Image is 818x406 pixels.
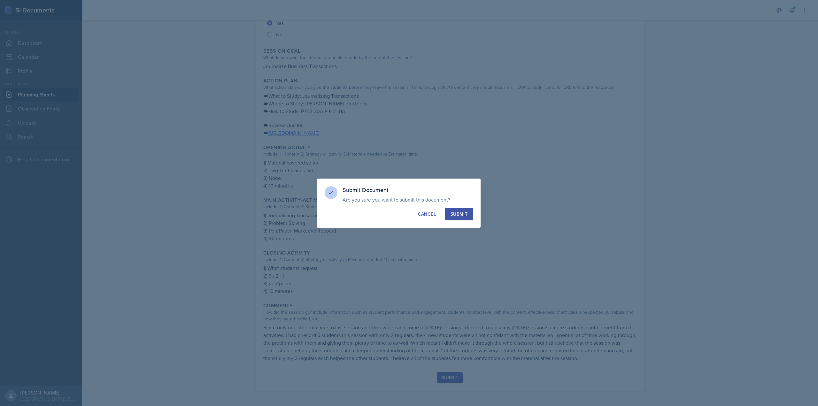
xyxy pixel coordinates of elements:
h3: Submit Document [343,186,473,194]
p: Are you sure you want to submit this document? [343,196,473,203]
button: Submit [445,208,473,220]
button: Cancel [413,208,441,220]
div: Submit [451,211,467,217]
div: Cancel [418,211,436,217]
